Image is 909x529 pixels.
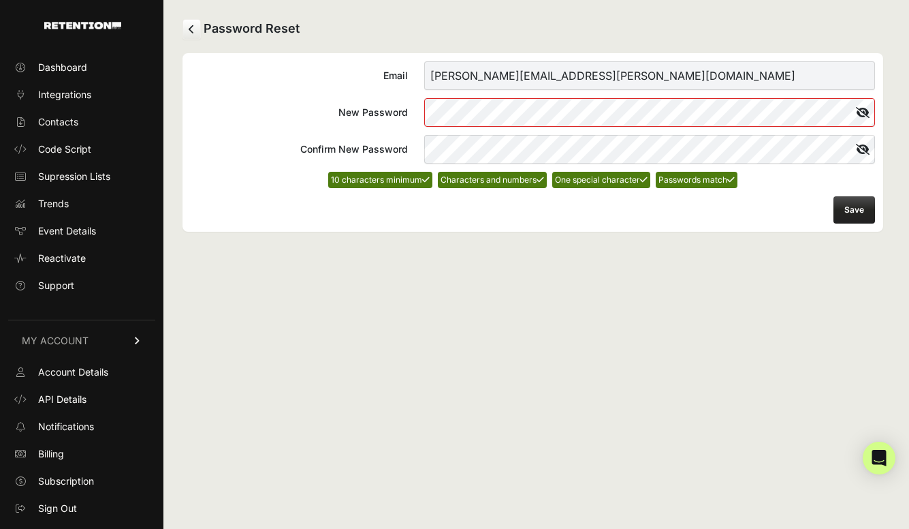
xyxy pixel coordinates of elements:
div: Email [191,69,408,82]
span: Subscription [38,474,94,488]
span: Sign Out [38,502,77,515]
li: Characters and numbers [438,172,547,188]
a: Contacts [8,111,155,133]
a: Sign Out [8,498,155,519]
a: Billing [8,443,155,465]
button: Save [833,196,875,224]
a: Trends [8,193,155,215]
a: MY ACCOUNT [8,320,155,361]
span: Supression Lists [38,170,110,183]
input: New Password [424,98,875,127]
div: New Password [191,106,408,119]
span: Dashboard [38,61,87,74]
a: Subscription [8,470,155,492]
a: Notifications [8,416,155,438]
a: Dashboard [8,57,155,78]
div: Open Intercom Messenger [863,442,895,474]
div: Confirm New Password [191,142,408,156]
span: Integrations [38,88,91,102]
a: Support [8,275,155,297]
img: Retention.com [44,22,121,29]
span: Billing [38,447,64,461]
a: Integrations [8,84,155,106]
span: Reactivate [38,252,86,265]
input: Email [424,61,875,90]
span: Trends [38,197,69,211]
input: Confirm New Password [424,135,875,164]
a: API Details [8,389,155,410]
a: Supression Lists [8,166,155,187]
a: Code Script [8,138,155,160]
a: Reactivate [8,247,155,269]
span: Event Details [38,224,96,238]
span: Support [38,279,74,292]
span: Contacts [38,115,78,129]
span: API Details [38,393,86,406]
li: 10 characters minimum [328,172,432,188]
span: MY ACCOUNT [22,334,89,348]
span: Account Details [38,365,108,379]
a: Event Details [8,220,155,242]
li: Passwords match [656,172,737,188]
span: Code Script [38,142,91,156]
h2: Password Reset [182,19,883,40]
li: One special character [552,172,650,188]
a: Account Details [8,361,155,383]
span: Notifications [38,420,94,434]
